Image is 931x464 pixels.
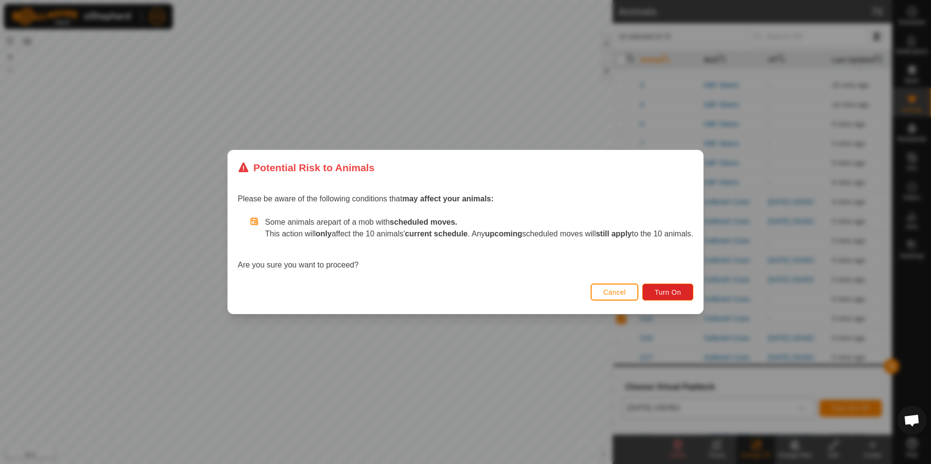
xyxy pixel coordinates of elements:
[603,288,626,296] span: Cancel
[642,284,693,301] button: Turn On
[897,406,927,435] div: Open chat
[485,230,522,238] strong: upcoming
[265,216,693,228] p: Some animals are
[316,230,332,238] strong: only
[654,288,681,296] span: Turn On
[238,195,494,203] span: Please be aware of the following conditions that
[596,230,632,238] strong: still apply
[402,195,494,203] strong: may affect your animals:
[328,218,457,226] span: part of a mob with
[265,228,693,240] p: This action will affect the 10 animals' . Any scheduled moves will to the 10 animals.
[238,160,374,175] div: Potential Risk to Animals
[405,230,468,238] strong: current schedule
[591,284,639,301] button: Cancel
[238,216,693,271] div: Are you sure you want to proceed?
[390,218,457,226] strong: scheduled moves.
